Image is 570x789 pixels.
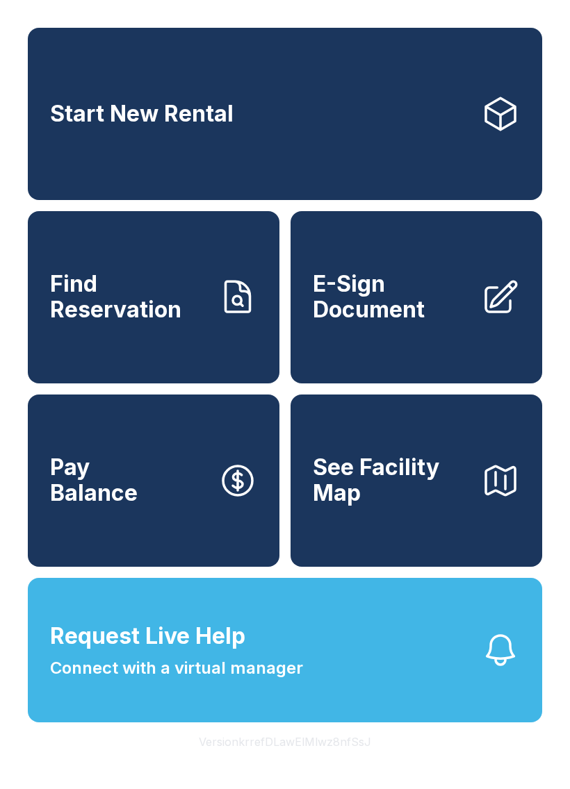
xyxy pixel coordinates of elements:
button: VersionkrrefDLawElMlwz8nfSsJ [188,722,382,761]
button: PayBalance [28,394,279,567]
button: Request Live HelpConnect with a virtual manager [28,578,542,722]
span: Find Reservation [50,272,207,322]
span: Connect with a virtual manager [50,656,303,681]
span: Start New Rental [50,101,234,127]
span: See Facility Map [313,455,470,506]
button: See Facility Map [291,394,542,567]
span: E-Sign Document [313,272,470,322]
a: E-Sign Document [291,211,542,383]
span: Request Live Help [50,620,245,653]
a: Find Reservation [28,211,279,383]
a: Start New Rental [28,28,542,200]
span: Pay Balance [50,455,138,506]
